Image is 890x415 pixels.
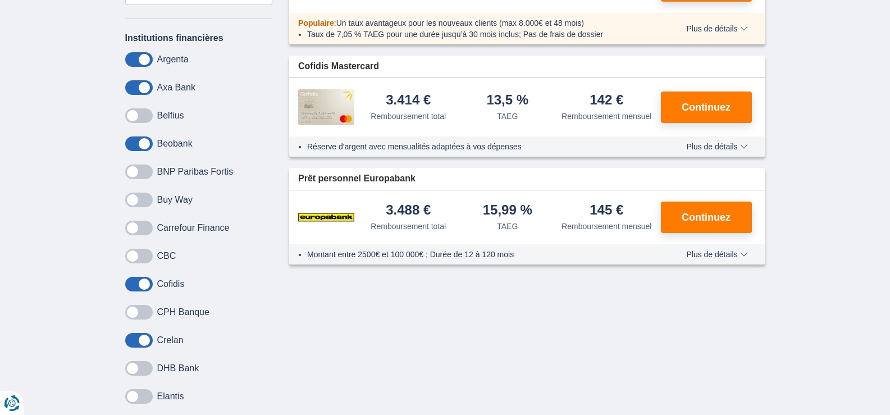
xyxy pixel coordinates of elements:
span: Plus de détails [686,25,747,33]
div: Remboursement total [371,111,446,122]
button: Continuez [661,92,752,123]
span: Populaire [298,19,334,28]
span: Plus de détails [686,143,747,151]
label: CPH Banque [157,307,209,317]
span: Plus de détails [686,250,747,258]
span: Un taux avantageux pour les nouveaux clients (max 8.000€ et 48 mois) [336,19,584,28]
button: Plus de détails [678,142,756,151]
li: Réserve d'argent avec mensualités adaptées à vos dépenses [307,141,654,152]
div: 13,5 % [486,93,528,108]
label: Elantis [157,391,184,402]
div: 145 € [590,203,623,218]
label: Carrefour Finance [157,223,230,233]
div: 3.414 € [386,93,431,108]
label: Institutions financières [125,33,223,43]
button: Plus de détails [678,24,756,33]
label: DHB Bank [157,363,199,373]
span: Prêt personnel Europabank [298,172,416,185]
div: : [289,17,663,29]
div: Remboursement mensuel [562,111,651,122]
div: TAEG [497,221,518,232]
span: Cofidis Mastercard [298,60,379,73]
li: Taux de 7,05 % TAEG pour une durée jusqu’à 30 mois inclus; Pas de frais de dossier [307,29,654,40]
label: Cofidis [157,279,185,289]
label: Beobank [157,139,193,149]
li: Montant entre 2500€ et 100 000€ ; Durée de 12 à 120 mois [307,249,654,260]
span: Continuez [682,212,731,222]
label: Argenta [157,54,189,65]
label: Crelan [157,335,184,345]
label: Belfius [157,111,184,121]
span: Continuez [682,102,731,112]
div: 142 € [590,93,623,108]
img: pret personnel Cofidis CC [298,89,354,125]
div: 15,99 % [483,203,532,218]
button: Plus de détails [678,250,756,259]
label: BNP Paribas Fortis [157,167,234,177]
div: 3.488 € [386,203,431,218]
div: Remboursement mensuel [562,221,651,232]
label: Buy Way [157,195,193,205]
div: TAEG [497,111,518,122]
img: pret personnel Europabank [298,203,354,231]
div: Remboursement total [371,221,446,232]
label: Axa Bank [157,83,195,93]
label: CBC [157,251,176,261]
button: Continuez [661,202,752,233]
